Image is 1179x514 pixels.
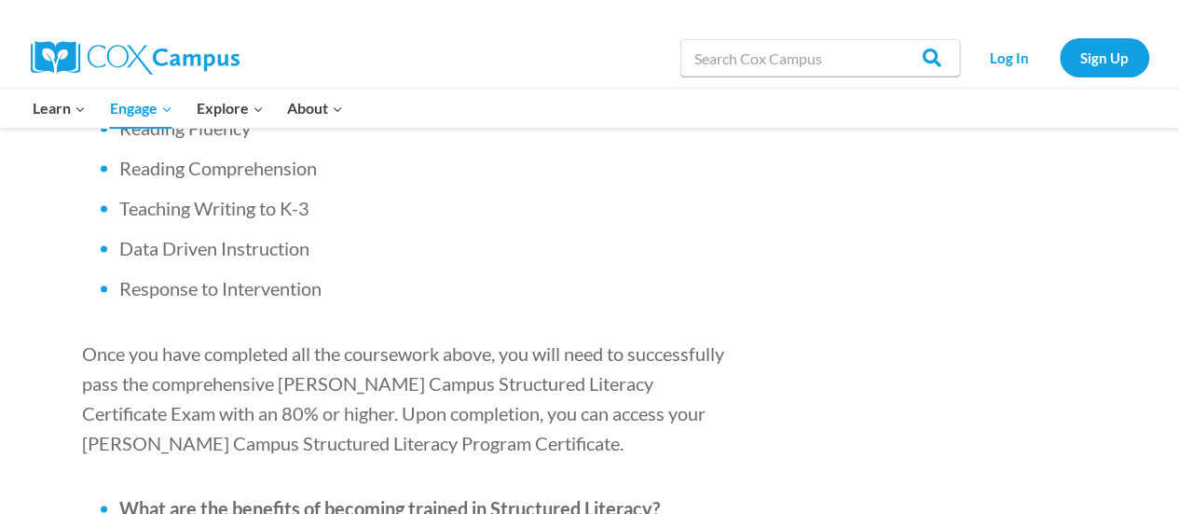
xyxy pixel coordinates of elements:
[119,156,317,178] span: Reading Comprehension
[21,89,355,128] nav: Primary Navigation
[680,39,960,76] input: Search Cox Campus
[1060,38,1149,76] a: Sign Up
[119,276,322,299] span: Response to Intervention
[119,234,734,260] li: Data Driven Instruction
[969,38,1050,76] a: Log In
[31,41,240,75] img: Cox Campus
[98,89,185,128] button: Child menu of Engage
[119,196,309,218] span: Teaching Writing to K-3
[275,89,355,128] button: Child menu of About
[185,89,276,128] button: Child menu of Explore
[21,89,99,128] button: Child menu of Learn
[82,341,724,453] span: Once you have completed all the coursework above, you will need to successfully pass the comprehe...
[969,38,1149,76] nav: Secondary Navigation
